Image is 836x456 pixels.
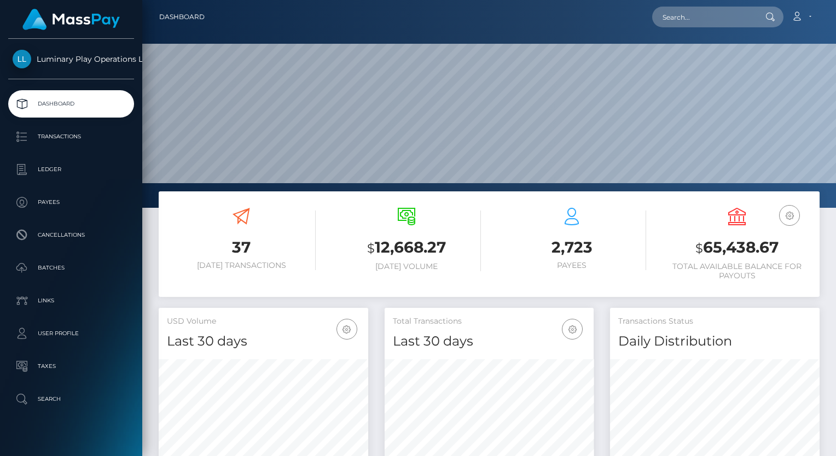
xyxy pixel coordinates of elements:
[13,161,130,178] p: Ledger
[13,194,130,211] p: Payees
[13,96,130,112] p: Dashboard
[13,293,130,309] p: Links
[167,316,360,327] h5: USD Volume
[8,156,134,183] a: Ledger
[8,221,134,249] a: Cancellations
[167,261,316,270] h6: [DATE] Transactions
[167,237,316,258] h3: 37
[13,50,31,68] img: Luminary Play Operations Limited
[497,237,646,258] h3: 2,723
[13,128,130,145] p: Transactions
[663,262,811,280] h6: Total Available Balance for Payouts
[13,325,130,342] p: User Profile
[13,358,130,375] p: Taxes
[497,261,646,270] h6: Payees
[8,385,134,413] a: Search
[159,5,205,28] a: Dashboard
[332,262,481,271] h6: [DATE] Volume
[22,9,120,30] img: MassPay Logo
[8,320,134,347] a: User Profile
[13,227,130,243] p: Cancellations
[618,332,811,351] h4: Daily Distribution
[618,316,811,327] h5: Transactions Status
[8,90,134,118] a: Dashboard
[8,254,134,282] a: Batches
[8,287,134,314] a: Links
[8,189,134,216] a: Payees
[393,332,586,351] h4: Last 30 days
[332,237,481,259] h3: 12,668.27
[695,241,703,256] small: $
[8,123,134,150] a: Transactions
[652,7,755,27] input: Search...
[393,316,586,327] h5: Total Transactions
[367,241,375,256] small: $
[13,391,130,407] p: Search
[8,54,134,64] span: Luminary Play Operations Limited
[167,332,360,351] h4: Last 30 days
[13,260,130,276] p: Batches
[663,237,811,259] h3: 65,438.67
[8,353,134,380] a: Taxes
